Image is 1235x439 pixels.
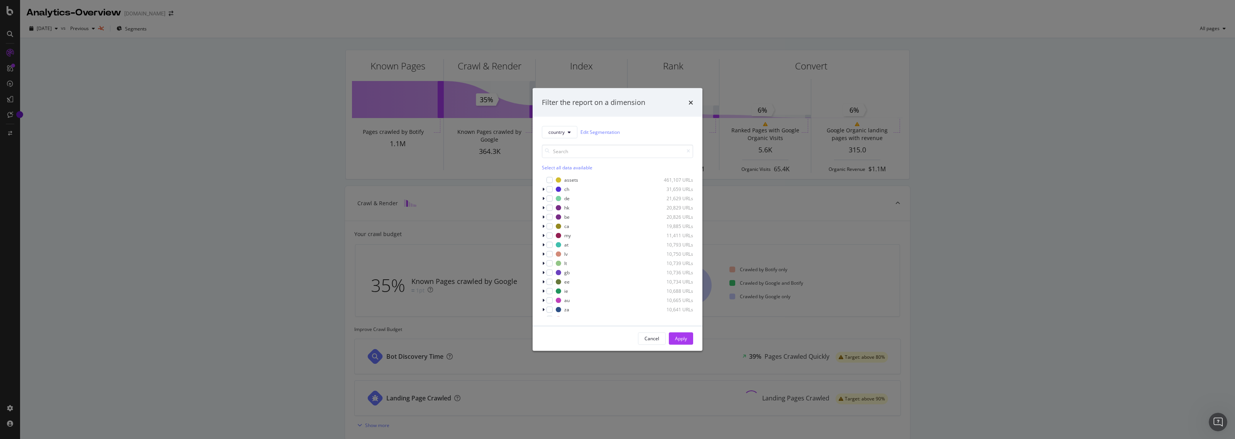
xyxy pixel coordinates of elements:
[533,88,702,351] div: modal
[655,279,693,285] div: 10,734 URLs
[564,306,569,313] div: za
[655,177,693,183] div: 461,107 URLs
[564,279,570,285] div: ee
[542,164,693,171] div: Select all data available
[655,223,693,230] div: 19,885 URLs
[564,232,571,239] div: my
[655,269,693,276] div: 10,736 URLs
[655,260,693,267] div: 10,739 URLs
[542,126,577,138] button: country
[655,186,693,192] div: 31,659 URLs
[1209,413,1227,431] iframe: Intercom live chat
[564,260,567,267] div: lt
[655,241,693,248] div: 10,793 URLs
[564,204,569,211] div: hk
[564,241,568,248] div: at
[638,332,666,344] button: Cancel
[564,177,578,183] div: assets
[689,98,693,108] div: times
[564,297,570,304] div: au
[655,232,693,239] div: 11,411 URLs
[645,335,659,342] div: Cancel
[655,288,693,294] div: 10,688 URLs
[564,288,568,294] div: ie
[564,214,570,220] div: be
[564,223,569,230] div: ca
[580,128,620,136] a: Edit Segmentation
[655,204,693,211] div: 20,829 URLs
[548,129,565,135] span: country
[655,214,693,220] div: 20,826 URLs
[655,316,693,322] div: 10,613 URLs
[655,297,693,304] div: 10,665 URLs
[655,195,693,202] div: 21,629 URLs
[655,306,693,313] div: 10,641 URLs
[669,332,693,344] button: Apply
[564,251,568,257] div: lv
[542,144,693,158] input: Search
[564,316,567,322] div: il
[564,269,570,276] div: gb
[675,335,687,342] div: Apply
[542,98,645,108] div: Filter the report on a dimension
[655,251,693,257] div: 10,750 URLs
[564,195,570,202] div: de
[564,186,569,192] div: ch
